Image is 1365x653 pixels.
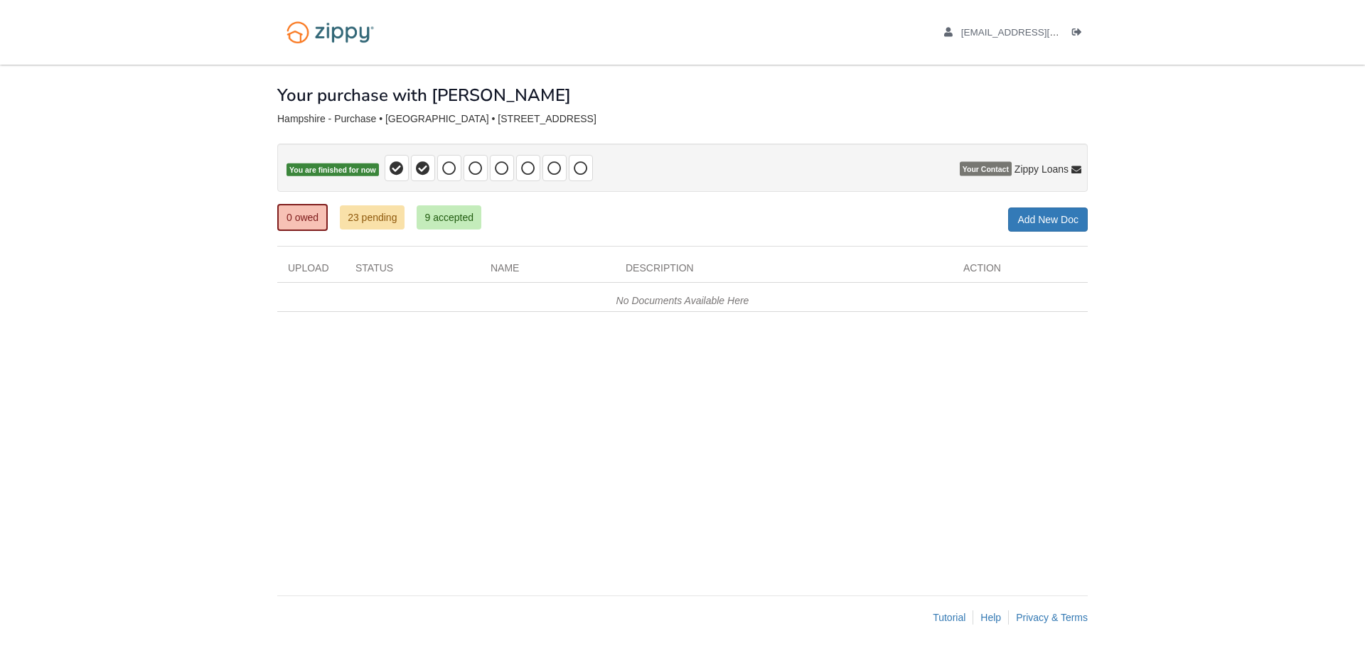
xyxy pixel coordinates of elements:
a: Privacy & Terms [1016,612,1088,623]
a: Log out [1072,27,1088,41]
a: 23 pending [340,205,405,230]
a: Add New Doc [1008,207,1088,232]
span: Zippy Loans [1015,162,1069,176]
em: No Documents Available Here [616,295,749,306]
div: Upload [277,261,345,282]
div: Description [615,261,953,282]
div: Hampshire - Purchase • [GEOGRAPHIC_DATA] • [STREET_ADDRESS] [277,113,1088,125]
span: roberthampshire@hotmail.com [961,27,1124,38]
div: Status [345,261,480,282]
img: Logo [277,14,383,50]
div: Action [953,261,1088,282]
a: edit profile [944,27,1124,41]
div: Name [480,261,615,282]
a: 9 accepted [417,205,481,230]
h1: Your purchase with [PERSON_NAME] [277,86,571,104]
a: Help [980,612,1001,623]
a: 0 owed [277,204,328,231]
span: Your Contact [960,162,1012,176]
a: Tutorial [933,612,965,623]
span: You are finished for now [287,163,379,177]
